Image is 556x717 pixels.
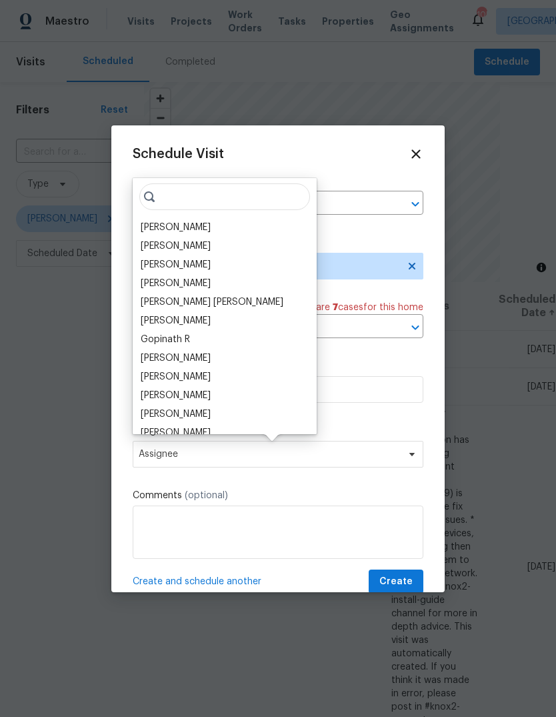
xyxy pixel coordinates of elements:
span: Create [379,574,413,590]
div: Gopinath R [141,333,190,346]
div: [PERSON_NAME] [141,258,211,271]
div: [PERSON_NAME] [PERSON_NAME] [141,295,283,309]
label: Home [133,177,423,191]
button: Open [406,318,425,337]
div: [PERSON_NAME] [141,351,211,365]
div: [PERSON_NAME] [141,408,211,421]
button: Open [406,195,425,213]
div: [PERSON_NAME] [141,277,211,290]
label: Comments [133,489,423,502]
span: Close [409,147,423,161]
span: 7 [333,303,338,312]
span: (optional) [185,491,228,500]
div: [PERSON_NAME] [141,426,211,440]
div: [PERSON_NAME] [141,389,211,402]
div: [PERSON_NAME] [141,221,211,234]
span: Create and schedule another [133,575,261,588]
span: Schedule Visit [133,147,224,161]
div: [PERSON_NAME] [141,314,211,327]
span: There are case s for this home [291,301,423,314]
div: [PERSON_NAME] [141,239,211,253]
div: [PERSON_NAME] [141,370,211,384]
span: Assignee [139,449,400,460]
button: Create [369,570,423,594]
